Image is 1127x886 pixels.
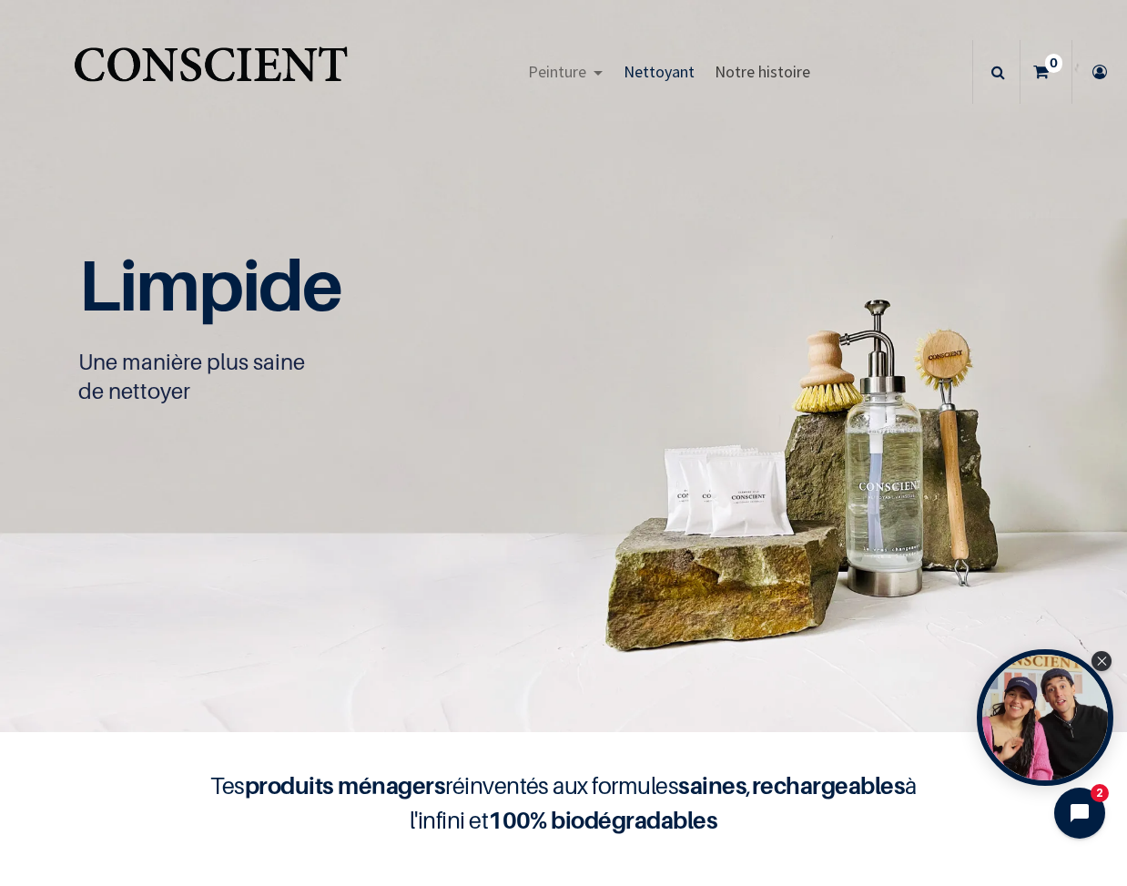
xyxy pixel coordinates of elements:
b: produits ménagers [245,771,445,799]
img: Conscient [70,36,351,108]
div: Close Tolstoy widget [1091,651,1112,671]
p: Une manière plus saine de nettoyer [78,348,670,406]
div: Tolstoy bubble widget [977,649,1113,786]
span: Nettoyant [624,61,695,82]
b: saines [678,771,746,799]
span: Notre histoire [715,61,810,82]
h4: Tes réinventés aux formules , à l'infini et [199,769,928,838]
a: 0 [1020,40,1071,104]
sup: 0 [1045,54,1062,72]
span: Peinture [528,61,586,82]
b: 100% biodégradables [488,806,717,834]
a: Peinture [518,40,614,104]
span: Limpide [78,242,341,327]
div: Open Tolstoy [977,649,1113,786]
a: Logo of Conscient [70,36,351,108]
b: rechargeables [752,771,905,799]
div: Open Tolstoy widget [977,649,1113,786]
